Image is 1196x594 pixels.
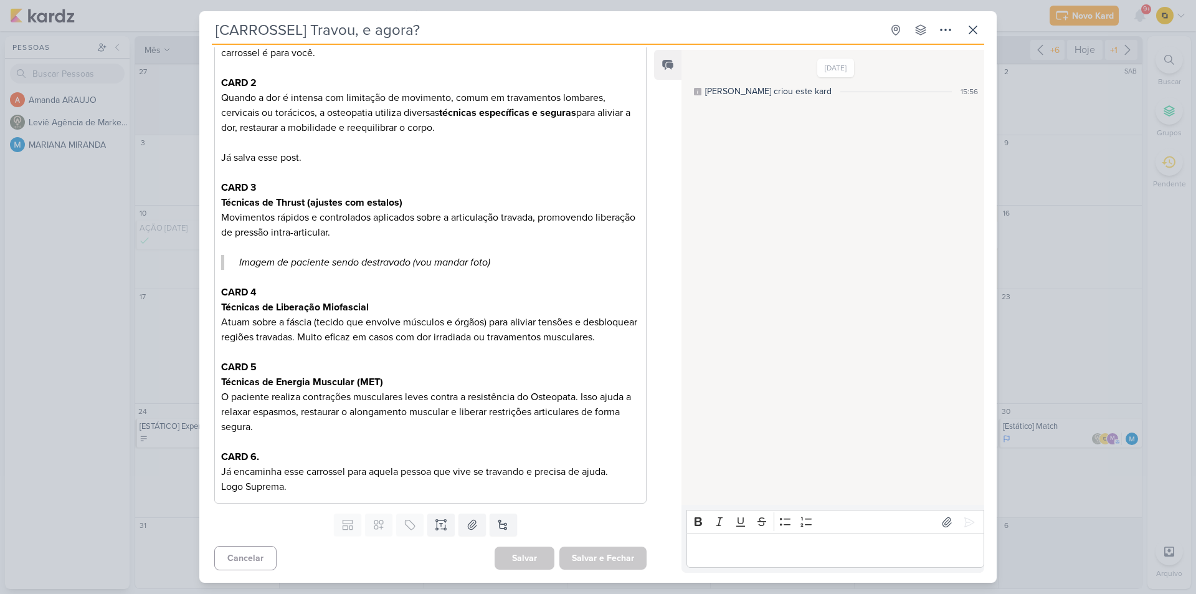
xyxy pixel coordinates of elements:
p: Logo Suprema. [221,479,640,494]
input: Kard Sem Título [212,19,882,41]
strong: CARD 5 [221,361,257,373]
p: Já encaminha esse carrossel para aquela pessoa que vive se travando e precisa de ajuda. [221,464,640,479]
strong: Técnicas de Liberação Miofascial [221,301,369,314]
strong: Técnicas de Energia Muscular (MET) [221,376,383,388]
strong: técnicas específicas e seguras [439,107,576,119]
strong: Técnicas de Thrust (ajustes com estalos) [221,196,402,209]
p: Atuam sobre a fáscia (tecido que envolve músculos e órgãos) para aliviar tensões e desbloquear re... [221,315,640,345]
p: Imagem de paciente sendo destravado (vou mandar foto) [239,255,625,270]
div: Editor editing area: main [686,534,984,568]
p: Quando a dor é intensa com limitação de movimento, comum em travamentos lombares, cervicais ou to... [221,90,640,135]
p: Movimentos rápidos e controlados aplicados sobre a articulação travada, promovendo liberação de p... [221,210,640,240]
p: O paciente realiza contrações musculares leves contra a resistência do Osteopata. Isso ajuda a re... [221,390,640,434]
strong: CARD 4 [221,286,257,299]
strong: CARD 3 [221,181,256,194]
button: Cancelar [214,546,277,570]
div: Editor editing area: main [214,6,647,504]
div: Editor toolbar [686,510,984,534]
strong: CARD 2 [221,77,257,89]
strong: CARD 6. [221,451,259,463]
p: Já salva esse post. [221,150,640,165]
div: [PERSON_NAME] criou este kard [705,85,832,98]
div: 15:56 [961,86,978,97]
